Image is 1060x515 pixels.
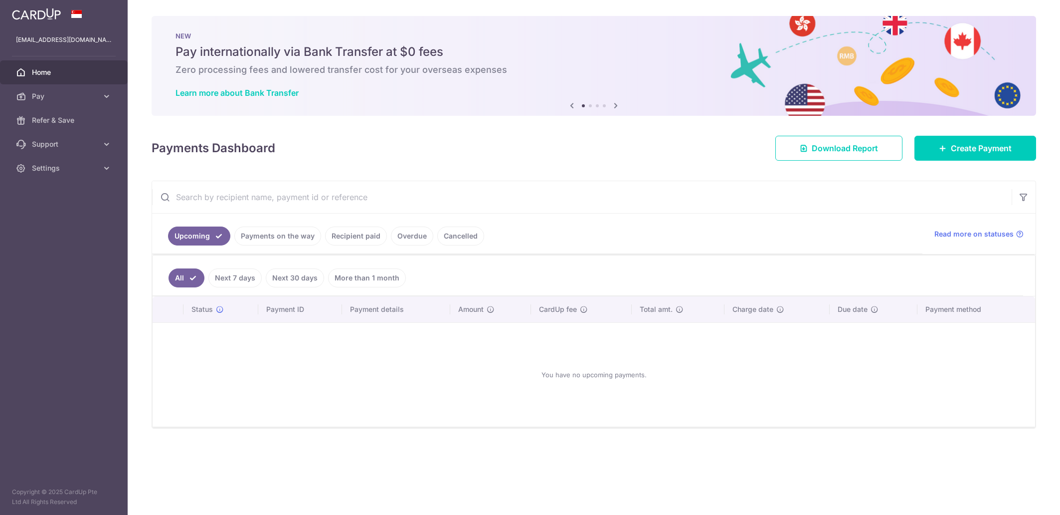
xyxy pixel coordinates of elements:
[951,142,1012,154] span: Create Payment
[32,139,98,149] span: Support
[176,88,299,98] a: Learn more about Bank Transfer
[32,115,98,125] span: Refer & Save
[934,229,1014,239] span: Read more on statuses
[16,35,112,45] p: [EMAIL_ADDRESS][DOMAIN_NAME]
[32,163,98,173] span: Settings
[32,67,98,77] span: Home
[266,268,324,287] a: Next 30 days
[838,304,868,314] span: Due date
[165,331,1023,419] div: You have no upcoming payments.
[176,32,1012,40] p: NEW
[328,268,406,287] a: More than 1 month
[169,268,204,287] a: All
[914,136,1036,161] a: Create Payment
[539,304,577,314] span: CardUp fee
[917,296,1035,322] th: Payment method
[208,268,262,287] a: Next 7 days
[458,304,484,314] span: Amount
[258,296,342,322] th: Payment ID
[342,296,450,322] th: Payment details
[934,229,1024,239] a: Read more on statuses
[152,16,1036,116] img: Bank transfer banner
[234,227,321,246] a: Payments on the way
[32,91,98,101] span: Pay
[812,142,878,154] span: Download Report
[732,304,773,314] span: Charge date
[325,227,387,246] a: Recipient paid
[152,139,275,157] h4: Payments Dashboard
[391,227,433,246] a: Overdue
[176,64,1012,76] h6: Zero processing fees and lowered transfer cost for your overseas expenses
[176,44,1012,60] h5: Pay internationally via Bank Transfer at $0 fees
[168,227,230,246] a: Upcoming
[12,8,61,20] img: CardUp
[775,136,902,161] a: Download Report
[152,181,1012,213] input: Search by recipient name, payment id or reference
[437,227,484,246] a: Cancelled
[640,304,673,314] span: Total amt.
[191,304,213,314] span: Status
